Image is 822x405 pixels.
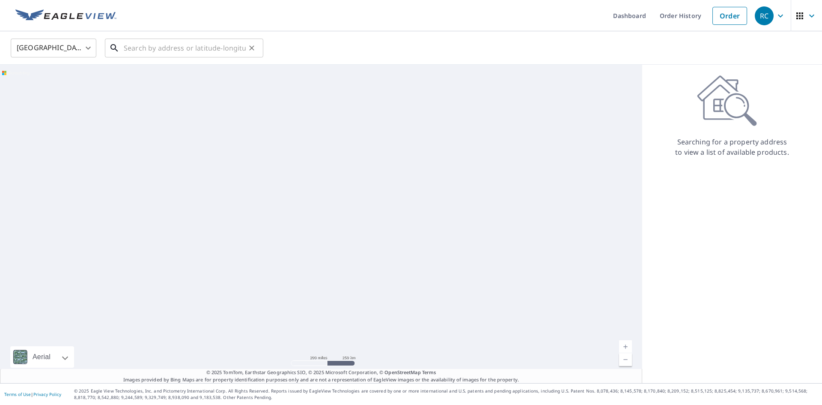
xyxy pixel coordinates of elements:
[30,346,53,368] div: Aerial
[4,391,31,397] a: Terms of Use
[675,137,789,157] p: Searching for a property address to view a list of available products.
[74,388,818,401] p: © 2025 Eagle View Technologies, Inc. and Pictometry International Corp. All Rights Reserved. Repo...
[619,340,632,353] a: Current Level 5, Zoom In
[10,346,74,368] div: Aerial
[15,9,116,22] img: EV Logo
[755,6,774,25] div: RC
[619,353,632,366] a: Current Level 5, Zoom Out
[33,391,61,397] a: Privacy Policy
[246,42,258,54] button: Clear
[11,36,96,60] div: [GEOGRAPHIC_DATA]
[206,369,436,376] span: © 2025 TomTom, Earthstar Geographics SIO, © 2025 Microsoft Corporation, ©
[384,369,420,375] a: OpenStreetMap
[422,369,436,375] a: Terms
[4,392,61,397] p: |
[712,7,747,25] a: Order
[124,36,246,60] input: Search by address or latitude-longitude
